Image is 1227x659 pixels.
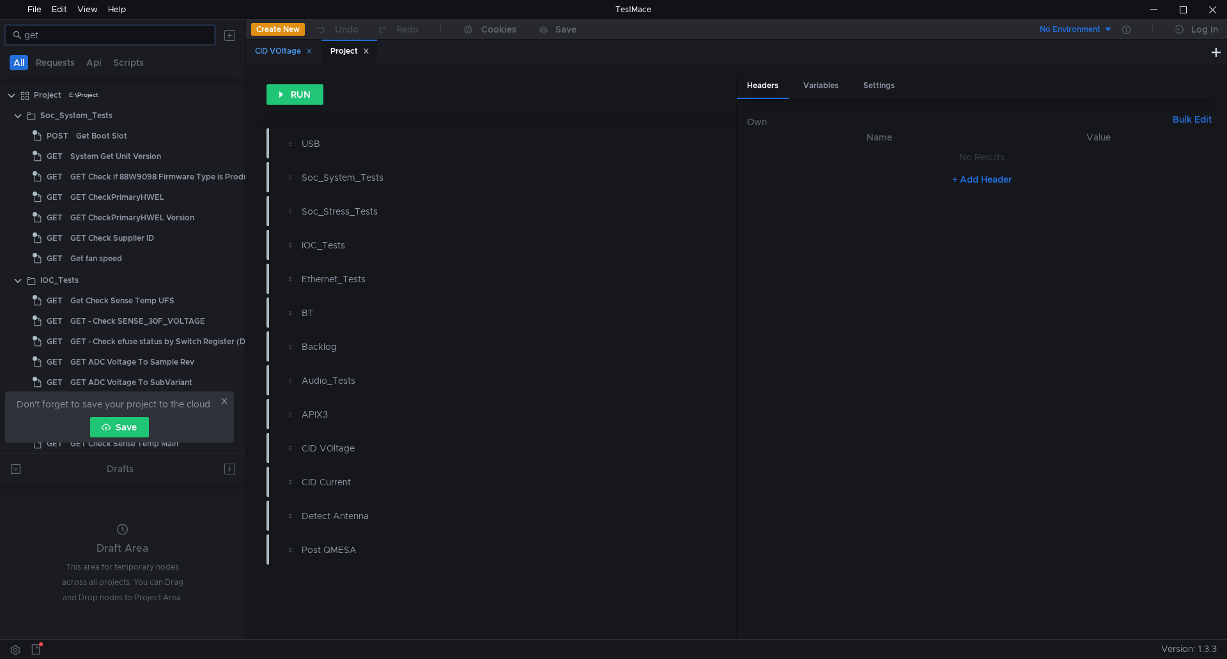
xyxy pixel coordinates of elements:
[302,340,628,354] div: Backlog
[47,352,63,372] span: GET
[47,332,63,351] span: GET
[47,126,68,146] span: POST
[305,20,367,39] button: Undo
[255,45,313,58] div: CID VOltage
[47,312,63,331] span: GET
[70,352,194,372] div: GET ADC Voltage To Sample Rev
[991,130,1207,145] th: Value
[40,106,112,125] div: Soc_System_Tests
[70,291,174,310] div: Get Check Sense Temp UFS
[266,84,323,105] button: RUN
[70,332,291,351] div: GET - Check efuse status by Switch Register (Detail Status)
[47,373,63,392] span: GET
[107,461,134,476] div: Drafts
[302,407,628,421] div: APIX3
[302,272,628,286] div: Ethernet_Tests
[555,25,576,34] div: Save
[302,306,628,320] div: BT
[70,229,154,248] div: GET Check Supplier ID
[302,238,628,252] div: IOC_Tests
[251,23,305,36] button: Create New
[70,373,192,392] div: GET ADC Voltage To SubVariant
[1168,112,1217,127] button: Bulk Edit
[793,74,849,98] div: Variables
[47,188,63,207] span: GET
[76,126,127,146] div: Get Boot Slot
[302,543,628,557] div: Post QMESA
[82,55,105,70] button: Api
[302,170,628,185] div: Soc_System_Tests
[947,172,1017,187] button: + Add Header
[302,475,628,489] div: CID Current
[853,74,905,98] div: Settings
[70,249,122,268] div: Get fan speed
[40,271,79,290] div: IOC_Tests
[47,291,63,310] span: GET
[737,74,789,99] div: Headers
[70,434,178,453] div: GET Check Sense Temp Main
[10,55,28,70] button: All
[302,137,628,151] div: USB
[24,28,207,42] input: Search...
[302,509,628,523] div: Detect Antenna
[1161,640,1217,658] span: Version: 1.3.3
[1024,19,1113,40] button: No Environment
[768,130,991,145] th: Name
[959,151,1005,163] nz-embed-empty: No Results
[70,208,194,227] div: GET CheckPrimaryHWEL Version
[90,417,149,437] button: Save
[69,86,98,105] div: E:\Project
[47,167,63,186] span: GET
[70,167,267,186] div: GET Check if 88W9098 Firmware Type is Production
[330,45,369,58] div: Project
[302,374,628,388] div: Audio_Tests
[47,249,63,268] span: GET
[70,188,164,207] div: GET CheckPrimaryHWEL
[32,55,79,70] button: Requests
[109,55,148,70] button: Scripts
[70,147,161,166] div: System Get Unit Version
[17,397,210,412] span: Don't forget to save your project to the cloud
[1040,24,1100,36] div: No Environment
[1191,22,1218,37] div: Log In
[367,20,428,39] button: Redo
[335,22,359,37] div: Undo
[47,208,63,227] span: GET
[302,441,628,455] div: CID VOltage
[47,229,63,248] span: GET
[47,147,63,166] span: GET
[481,22,516,37] div: Cookies
[747,114,1168,130] h6: Own
[34,86,61,105] div: Project
[70,312,205,331] div: GET - Check SENSE_30F_VOLTAGE
[47,434,63,453] span: GET
[302,204,628,218] div: Soc_Stress_Tests
[396,22,419,37] div: Redo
